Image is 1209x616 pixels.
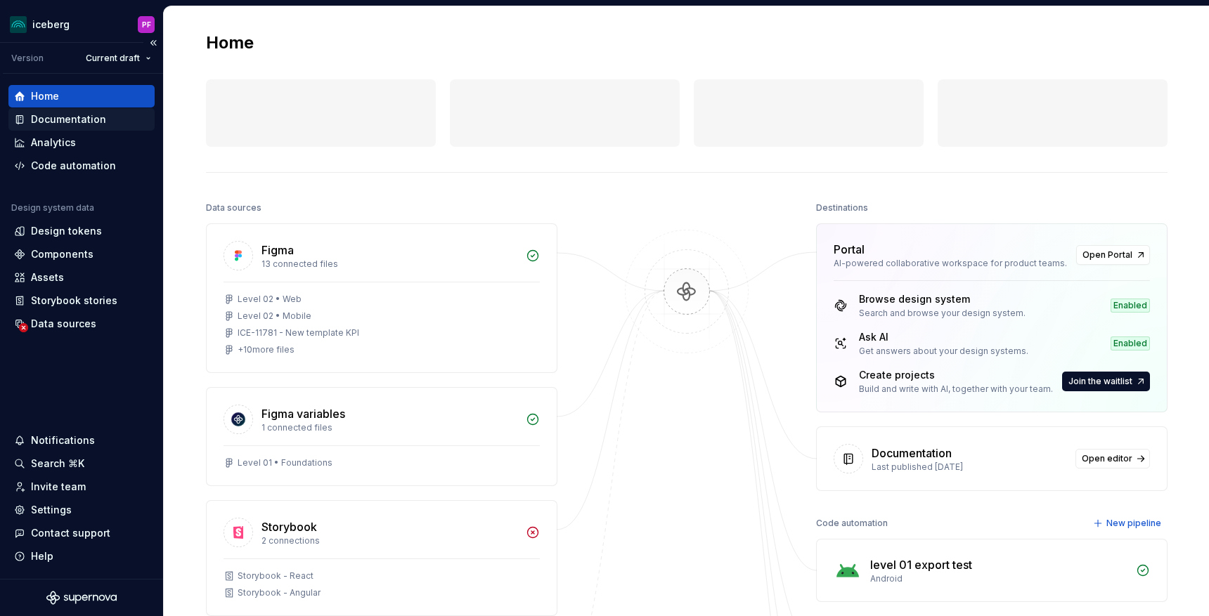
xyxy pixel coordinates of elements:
[261,535,517,546] div: 2 connections
[238,310,311,322] div: Level 02 • Mobile
[1068,376,1132,387] span: Join the waitlist
[1082,249,1132,261] span: Open Portal
[8,452,155,475] button: Search ⌘K
[143,33,163,53] button: Collapse sidebar
[261,518,317,535] div: Storybook
[816,513,888,533] div: Code automation
[8,313,155,335] a: Data sources
[31,457,84,471] div: Search ⌘K
[8,429,155,452] button: Notifications
[31,270,64,284] div: Assets
[10,16,27,33] img: 418c6d47-6da6-4103-8b13-b5999f8989a1.png
[31,136,76,150] div: Analytics
[31,112,106,126] div: Documentation
[31,89,59,103] div: Home
[31,224,102,238] div: Design tokens
[1082,453,1132,464] span: Open editor
[31,549,53,563] div: Help
[86,53,140,64] span: Current draft
[1075,449,1150,468] a: Open editor
[8,476,155,498] a: Invite team
[11,202,94,214] div: Design system data
[859,330,1028,344] div: Ask AI
[859,346,1028,357] div: Get answers about your design systems.
[8,522,155,544] button: Contact support
[870,556,972,573] div: level 01 export test
[206,198,261,218] div: Data sources
[8,266,155,289] a: Assets
[31,247,93,261] div: Components
[8,108,155,131] a: Documentation
[8,545,155,568] button: Help
[8,499,155,521] a: Settings
[238,457,332,468] div: Level 01 • Foundations
[32,18,70,32] div: iceberg
[46,591,117,605] svg: Supernova Logo
[261,242,294,258] div: Figma
[1089,513,1168,533] button: New pipeline
[31,480,86,494] div: Invite team
[206,223,557,373] a: Figma13 connected filesLevel 02 • WebLevel 02 • MobileICE-11781 - New template KPI+10more files
[870,573,1127,584] div: Android
[11,53,44,64] div: Version
[31,526,110,540] div: Contact support
[238,344,295,355] div: + 10 more files
[261,258,517,270] div: 13 connected files
[872,461,1067,473] div: Last published [DATE]
[859,368,1053,382] div: Create projects
[834,241,865,258] div: Portal
[1106,518,1161,529] span: New pipeline
[31,159,116,173] div: Code automation
[834,258,1068,269] div: AI-powered collaborative workspace for product teams.
[238,587,321,598] div: Storybook - Angular
[3,9,160,39] button: icebergPF
[1076,245,1150,265] a: Open Portal
[206,32,254,54] h2: Home
[206,387,557,486] a: Figma variables1 connected filesLevel 01 • Foundations
[859,384,1053,395] div: Build and write with AI, together with your team.
[8,220,155,242] a: Design tokens
[1062,372,1150,391] button: Join the waitlist
[142,19,151,30] div: PF
[31,294,117,308] div: Storybook stories
[8,289,155,312] a: Storybook stories
[238,327,359,339] div: ICE-11781 - New template KPI
[859,308,1026,319] div: Search and browse your design system.
[1111,336,1150,350] div: Enabled
[8,243,155,266] a: Components
[206,500,557,616] a: Storybook2 connectionsStorybook - ReactStorybook - Angular
[261,405,345,422] div: Figma variables
[238,570,313,582] div: Storybook - React
[8,155,155,177] a: Code automation
[1111,299,1150,313] div: Enabled
[79,48,157,68] button: Current draft
[261,422,517,433] div: 1 connected files
[31,317,96,331] div: Data sources
[31,503,72,517] div: Settings
[238,294,302,305] div: Level 02 • Web
[872,445,952,461] div: Documentation
[8,85,155,107] a: Home
[816,198,868,218] div: Destinations
[859,292,1026,306] div: Browse design system
[31,433,95,447] div: Notifications
[8,131,155,154] a: Analytics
